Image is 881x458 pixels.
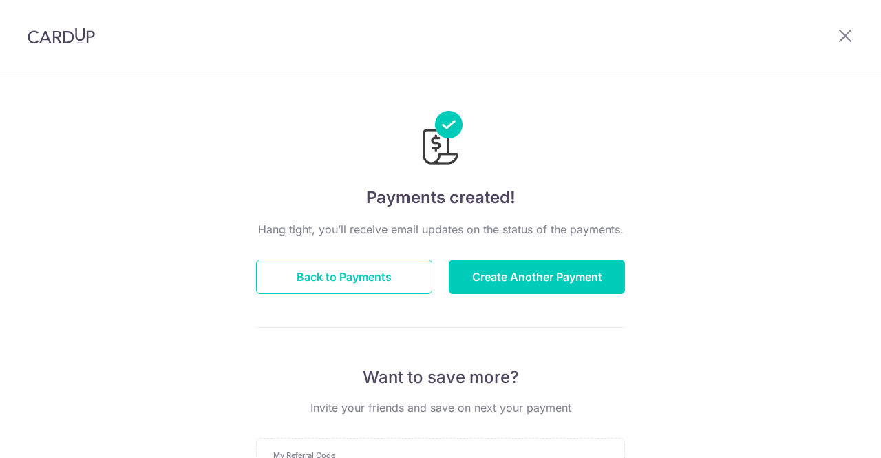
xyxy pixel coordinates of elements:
p: Want to save more? [256,366,625,388]
p: Invite your friends and save on next your payment [256,399,625,416]
p: Hang tight, you’ll receive email updates on the status of the payments. [256,221,625,238]
img: Payments [418,111,463,169]
img: CardUp [28,28,95,44]
iframe: Opens a widget where you can find more information [793,417,867,451]
button: Create Another Payment [449,260,625,294]
button: Back to Payments [256,260,432,294]
h4: Payments created! [256,185,625,210]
